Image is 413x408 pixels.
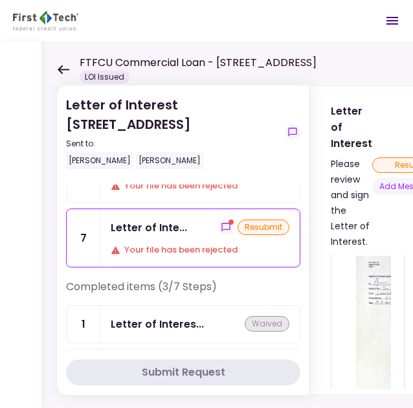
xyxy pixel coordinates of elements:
[66,95,280,169] div: Letter of Interest [STREET_ADDRESS]
[67,306,100,343] div: 1
[331,156,372,249] div: Please review and sign the Letter of Interest.
[111,220,187,236] div: Letter of Interest
[67,209,100,267] div: 7
[377,5,408,36] button: Open menu
[111,316,204,332] div: Letter of Interest
[80,55,317,71] h1: FTFCU Commercial Loan - [STREET_ADDRESS]
[80,71,129,84] div: LOI Issued
[245,316,289,332] div: waived
[13,11,78,30] img: Partner icon
[66,209,300,267] a: 7Letter of Interestshow-messagesresubmitYour file has been rejected
[218,220,234,235] button: show-messages
[66,305,300,343] a: 1Letter of Interestwaived
[238,220,289,235] div: resubmit
[331,103,372,152] div: Letter of Interest
[66,138,280,150] div: Sent to:
[66,279,300,305] div: Completed items (3/7 Steps)
[111,179,289,192] div: Your file has been rejected
[66,152,133,169] div: [PERSON_NAME]
[285,124,300,140] button: show-messages
[66,348,300,387] a: 2E-Sign Consentapproved
[136,152,203,169] div: [PERSON_NAME]
[142,365,225,380] div: Submit Request
[67,349,100,386] div: 2
[111,244,289,256] div: Your file has been rejected
[66,359,300,385] button: Submit Request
